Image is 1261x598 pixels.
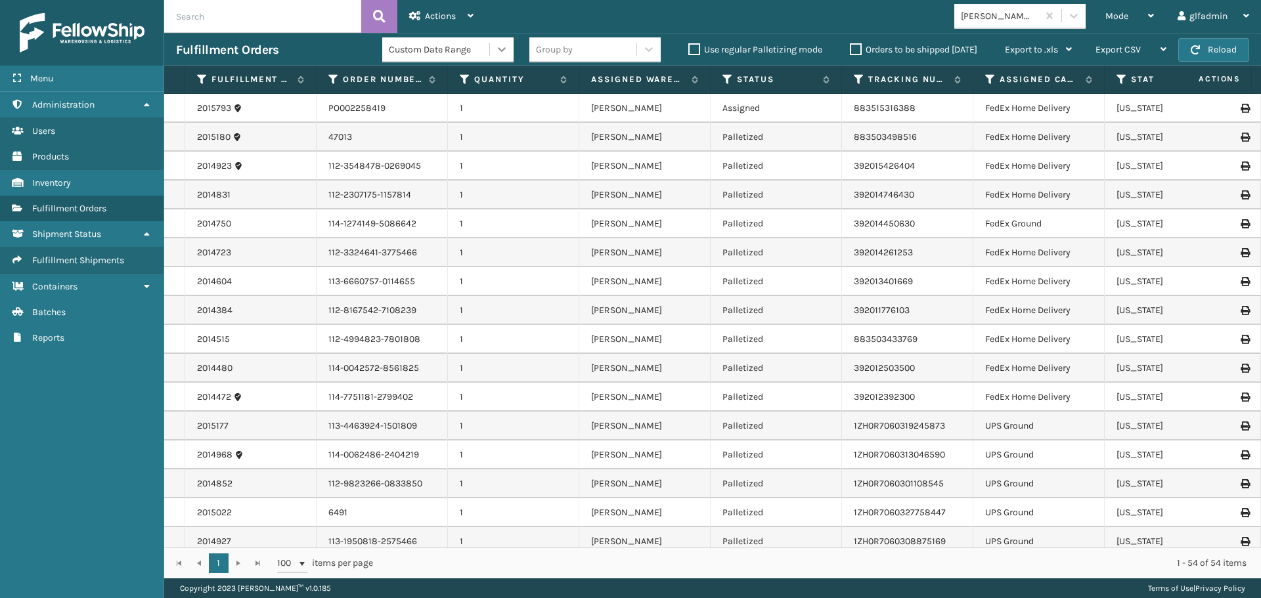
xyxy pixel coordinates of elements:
td: 112-3324641-3775466 [317,238,448,267]
td: [PERSON_NAME] [579,498,711,527]
td: [PERSON_NAME] [579,354,711,383]
td: 112-9823266-0833850 [317,469,448,498]
a: 392013401669 [854,276,913,287]
label: Order Number [343,74,422,85]
a: 2014604 [197,275,232,288]
label: Assigned Carrier Service [1000,74,1079,85]
td: 1 [448,152,579,181]
td: UPS Ground [973,412,1105,440]
td: [PERSON_NAME] [579,469,711,498]
div: Custom Date Range [389,43,491,56]
td: FedEx Home Delivery [973,383,1105,412]
i: Print Label [1241,479,1249,488]
td: [US_STATE] [1105,123,1236,152]
span: Export to .xls [1005,44,1058,55]
td: Palletized [711,383,842,412]
a: 883503498516 [854,131,917,142]
a: 2014384 [197,304,232,317]
a: 1ZH0R7060327758447 [854,507,946,518]
td: [US_STATE] [1105,354,1236,383]
td: 114-0062486-2404219 [317,440,448,469]
a: 2015180 [197,131,231,144]
td: 114-7751181-2799402 [317,383,448,412]
span: Fulfillment Orders [32,203,106,214]
a: 1ZH0R7060301108545 [854,478,944,489]
span: Reports [32,332,64,343]
td: [PERSON_NAME] [579,181,711,209]
a: 1ZH0R7060313046590 [854,449,945,460]
a: 392012503500 [854,362,915,374]
td: 1 [448,209,579,238]
td: [US_STATE] [1105,440,1236,469]
td: [US_STATE] [1105,238,1236,267]
td: [US_STATE] [1105,325,1236,354]
td: [PERSON_NAME] [579,412,711,440]
td: Palletized [711,181,842,209]
a: 2015793 [197,102,231,115]
td: 114-0042572-8561825 [317,354,448,383]
td: 1 [448,123,579,152]
td: 47013 [317,123,448,152]
span: 100 [277,557,297,570]
td: [PERSON_NAME] [579,209,711,238]
a: Privacy Policy [1195,584,1245,593]
label: State [1131,74,1210,85]
td: 112-2307175-1157814 [317,181,448,209]
i: Print Label [1241,248,1249,257]
td: UPS Ground [973,527,1105,556]
td: 1 [448,94,579,123]
div: [PERSON_NAME] Brands [961,9,1039,23]
td: 1 [448,238,579,267]
a: 392012392300 [854,391,915,402]
td: FedEx Home Delivery [973,181,1105,209]
td: 114-1274149-5086642 [317,209,448,238]
td: Palletized [711,527,842,556]
td: 1 [448,527,579,556]
td: [US_STATE] [1105,412,1236,440]
span: Actions [1157,68,1249,90]
td: 1 [448,354,579,383]
span: Containers [32,281,77,292]
i: Print Label [1241,306,1249,315]
td: Palletized [711,469,842,498]
i: Print Label [1241,190,1249,200]
td: 1 [448,383,579,412]
a: 392014746430 [854,189,914,200]
td: [US_STATE] [1105,181,1236,209]
a: 2014480 [197,362,232,375]
a: 1ZH0R7060319245873 [854,420,945,431]
td: Palletized [711,152,842,181]
a: 392014261253 [854,247,913,258]
td: 112-3548478-0269045 [317,152,448,181]
td: [US_STATE] [1105,469,1236,498]
td: Palletized [711,267,842,296]
i: Print Label [1241,364,1249,373]
label: Orders to be shipped [DATE] [850,44,977,55]
span: Users [32,125,55,137]
td: 1 [448,440,579,469]
i: Print Label [1241,450,1249,459]
span: Mode [1105,11,1128,22]
td: FedEx Home Delivery [973,152,1105,181]
a: 2014515 [197,333,230,346]
button: Reload [1178,38,1249,62]
td: 1 [448,267,579,296]
span: Shipment Status [32,228,101,240]
i: Print Label [1241,104,1249,113]
td: [US_STATE] [1105,498,1236,527]
td: [US_STATE] [1105,209,1236,238]
td: [PERSON_NAME] [579,238,711,267]
p: Copyright 2023 [PERSON_NAME]™ v 1.0.185 [180,578,331,598]
td: UPS Ground [973,498,1105,527]
td: Palletized [711,296,842,325]
span: Actions [425,11,456,22]
span: Inventory [32,177,71,188]
span: Batches [32,307,66,318]
i: Print Label [1241,277,1249,286]
a: 2015022 [197,506,232,519]
td: [PERSON_NAME] [579,94,711,123]
a: 392014450630 [854,218,915,229]
td: [PERSON_NAME] [579,123,711,152]
td: FedEx Home Delivery [973,296,1105,325]
h3: Fulfillment Orders [176,42,278,58]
